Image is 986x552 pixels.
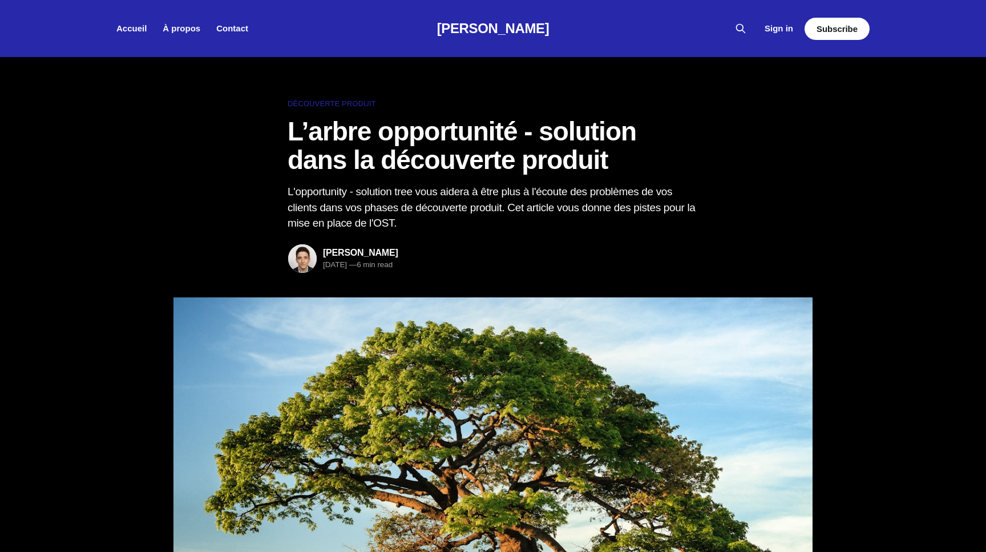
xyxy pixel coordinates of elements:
a: Contact [216,23,248,33]
img: Amokrane Tamine [288,244,317,273]
iframe: portal-trigger [878,496,986,552]
a: Découverte produit [288,98,698,110]
a: À propos [163,23,200,33]
time: [DATE] [323,260,347,269]
a: Subscribe [805,18,870,40]
a: Accueil [116,23,147,33]
span: — [349,260,357,269]
button: Search this site [732,19,750,38]
span: 6 min read [349,260,393,269]
p: L'opportunity - solution tree vous aidera à être plus à l'écoute des problèmes de vos clients dan... [288,184,698,231]
h1: L’arbre opportunité - solution dans la découverte produit [288,117,698,175]
a: Sign in [765,22,793,35]
a: [PERSON_NAME] [323,248,398,257]
a: [PERSON_NAME] [437,21,549,36]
